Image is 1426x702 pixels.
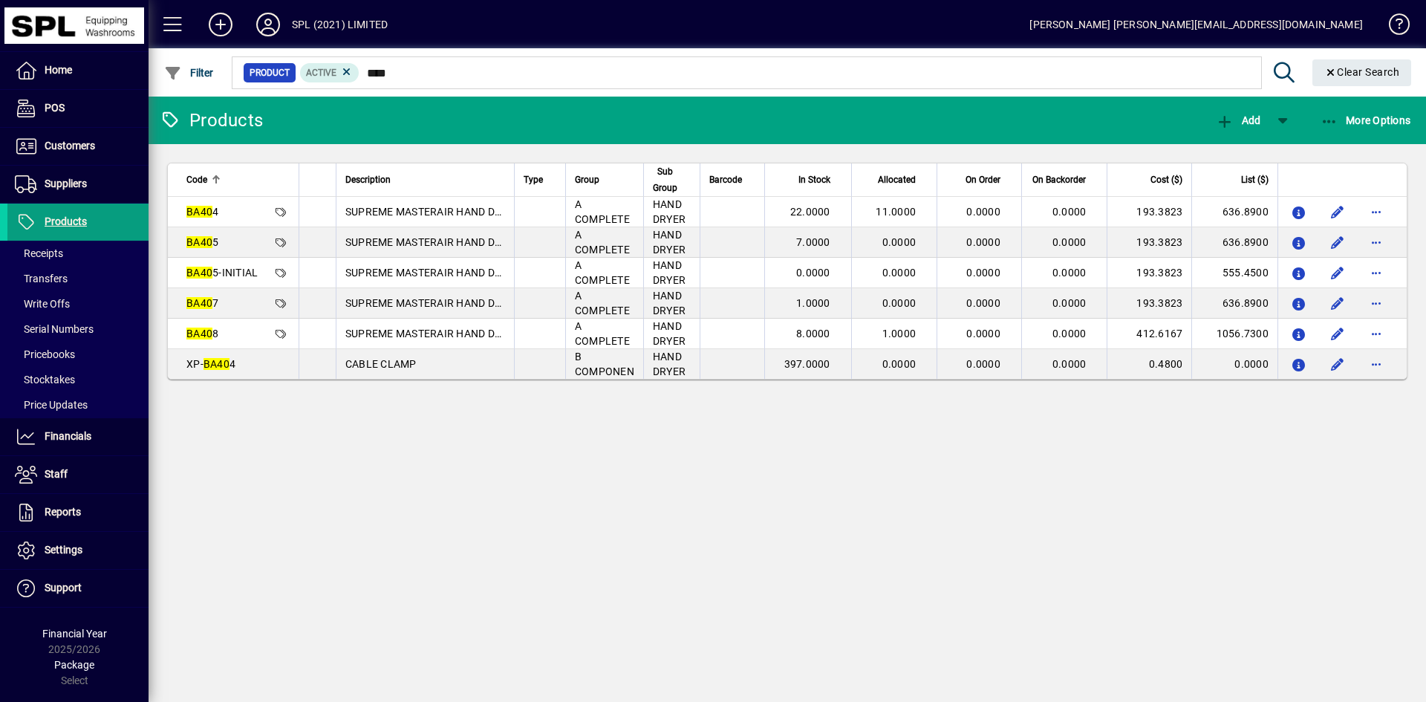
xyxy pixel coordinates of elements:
[1326,352,1350,376] button: Edit
[709,172,755,188] div: Barcode
[653,320,686,347] span: HAND DRYER
[1191,227,1277,258] td: 636.8900
[45,506,81,518] span: Reports
[244,11,292,38] button: Profile
[1317,107,1415,134] button: More Options
[345,172,391,188] span: Description
[1321,114,1411,126] span: More Options
[345,236,636,248] span: SUPREME MASTERAIR HAND DRYER- NATURALSTEEL 1.9kW
[1052,328,1087,339] span: 0.0000
[575,172,634,188] div: Group
[1364,291,1388,315] button: More options
[653,163,691,196] div: Sub Group
[1326,200,1350,224] button: Edit
[15,298,70,310] span: Write Offs
[54,659,94,671] span: Package
[45,544,82,556] span: Settings
[15,348,75,360] span: Pricebooks
[7,418,149,455] a: Financials
[186,328,212,339] em: BA40
[186,172,290,188] div: Code
[7,52,149,89] a: Home
[946,172,1014,188] div: On Order
[1107,227,1191,258] td: 193.3823
[1326,261,1350,285] button: Edit
[1107,319,1191,349] td: 412.6167
[186,172,207,188] span: Code
[653,229,686,256] span: HAND DRYER
[1241,172,1269,188] span: List ($)
[1031,172,1099,188] div: On Backorder
[186,358,235,370] span: XP- 4
[1052,358,1087,370] span: 0.0000
[575,320,630,347] span: A COMPLETE
[42,628,107,640] span: Financial Year
[1378,3,1407,51] a: Knowledge Base
[45,64,72,76] span: Home
[186,328,218,339] span: 8
[186,206,212,218] em: BA40
[1029,13,1363,36] div: [PERSON_NAME] [PERSON_NAME][EMAIL_ADDRESS][DOMAIN_NAME]
[882,297,917,309] span: 0.0000
[306,68,336,78] span: Active
[15,323,94,335] span: Serial Numbers
[1052,267,1087,279] span: 0.0000
[1107,258,1191,288] td: 193.3823
[796,236,830,248] span: 7.0000
[345,358,417,370] span: CABLE CLAMP
[45,178,87,189] span: Suppliers
[1191,197,1277,227] td: 636.8900
[292,13,388,36] div: SPL (2021) LIMITED
[575,290,630,316] span: A COMPLETE
[250,65,290,80] span: Product
[1150,172,1182,188] span: Cost ($)
[966,206,1000,218] span: 0.0000
[1107,288,1191,319] td: 193.3823
[7,291,149,316] a: Write Offs
[796,267,830,279] span: 0.0000
[345,328,648,339] span: SUPREME MASTERAIR HAND DRYER - STAINLESS STEEL 1.9kW
[1212,107,1264,134] button: Add
[1191,288,1277,319] td: 636.8900
[1032,172,1086,188] span: On Backorder
[345,267,636,279] span: SUPREME MASTERAIR HAND DRYER- NATURALSTEEL 1.9kW
[7,316,149,342] a: Serial Numbers
[524,172,543,188] span: Type
[653,351,686,377] span: HAND DRYER
[1364,322,1388,345] button: More options
[653,163,677,196] span: Sub Group
[1364,230,1388,254] button: More options
[1326,291,1350,315] button: Edit
[15,374,75,386] span: Stocktakes
[186,206,218,218] span: 4
[45,430,91,442] span: Financials
[7,456,149,493] a: Staff
[7,90,149,127] a: POS
[966,297,1000,309] span: 0.0000
[186,267,258,279] span: 5-INITIAL
[7,570,149,607] a: Support
[524,172,556,188] div: Type
[882,267,917,279] span: 0.0000
[7,532,149,569] a: Settings
[186,236,218,248] span: 5
[882,236,917,248] span: 0.0000
[1052,206,1087,218] span: 0.0000
[882,328,917,339] span: 1.0000
[575,172,599,188] span: Group
[160,108,263,132] div: Products
[575,198,630,225] span: A COMPLETE
[882,358,917,370] span: 0.0000
[1052,236,1087,248] span: 0.0000
[784,358,830,370] span: 397.0000
[1107,197,1191,227] td: 193.3823
[966,328,1000,339] span: 0.0000
[7,392,149,417] a: Price Updates
[7,367,149,392] a: Stocktakes
[186,297,218,309] span: 7
[45,102,65,114] span: POS
[1364,200,1388,224] button: More options
[966,172,1000,188] span: On Order
[1326,322,1350,345] button: Edit
[186,267,212,279] em: BA40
